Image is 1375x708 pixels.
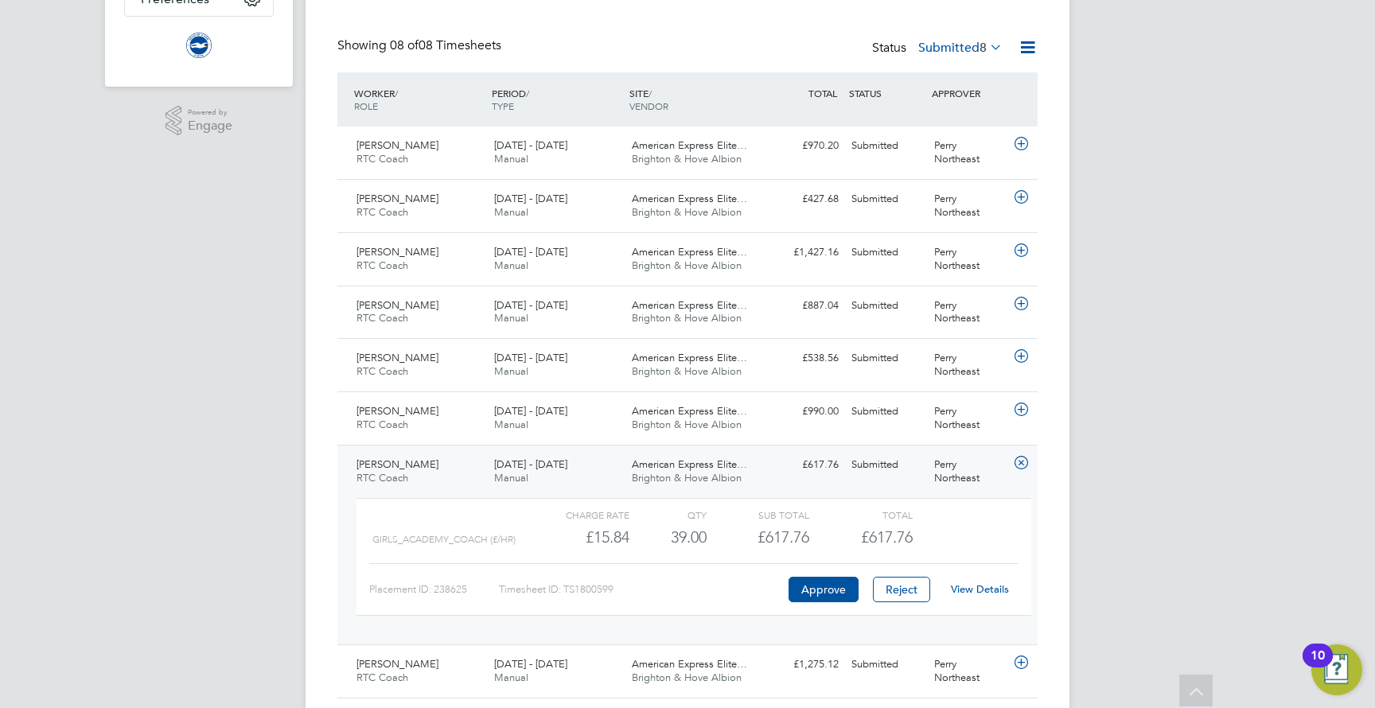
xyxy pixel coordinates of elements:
span: Brighton & Hove Albion [632,205,742,219]
span: Engage [188,119,232,133]
span: / [526,87,529,99]
div: £887.04 [762,293,845,319]
a: View Details [951,582,1009,596]
span: RTC Coach [356,311,408,325]
span: Manual [494,471,528,484]
span: 08 of [390,37,419,53]
div: WORKER [350,79,488,120]
span: Manual [494,311,528,325]
button: Open Resource Center, 10 new notifications [1311,644,1362,695]
span: [PERSON_NAME] [356,138,438,152]
span: Brighton & Hove Albion [632,311,742,325]
span: / [649,87,652,99]
span: RTC Coach [356,418,408,431]
span: TOTAL [808,87,837,99]
span: RTC Coach [356,364,408,378]
span: TYPE [492,99,514,112]
img: brightonandhovealbion-logo-retina.png [186,33,212,58]
span: [PERSON_NAME] [356,192,438,205]
span: [DATE] - [DATE] [494,657,567,671]
span: Manual [494,152,528,165]
span: RTC Coach [356,471,408,484]
span: American Express Elite… [632,457,747,471]
span: [PERSON_NAME] [356,457,438,471]
div: £427.68 [762,186,845,212]
div: Perry Northeast [928,399,1011,438]
span: RTC Coach [356,152,408,165]
span: VENDOR [629,99,668,112]
div: 10 [1311,655,1325,676]
span: Powered by [188,106,232,119]
a: Go to home page [124,33,274,58]
div: Submitted [845,452,928,478]
div: Perry Northeast [928,186,1011,226]
span: [DATE] - [DATE] [494,351,567,364]
div: Placement ID: 238625 [369,577,499,602]
span: Brighton & Hove Albion [632,471,742,484]
span: Brighton & Hove Albion [632,259,742,272]
div: £970.20 [762,133,845,159]
div: STATUS [845,79,928,107]
span: RTC Coach [356,671,408,684]
span: ROLE [354,99,378,112]
div: Showing [337,37,504,54]
span: Brighton & Hove Albion [632,671,742,684]
span: [DATE] - [DATE] [494,298,567,312]
span: Brighton & Hove Albion [632,152,742,165]
span: RTC Coach [356,205,408,219]
span: / [395,87,398,99]
span: American Express Elite… [632,192,747,205]
div: £617.76 [762,452,845,478]
span: American Express Elite… [632,657,747,671]
div: 39.00 [629,524,707,550]
span: Brighton & Hove Albion [632,364,742,378]
div: Total [809,505,912,524]
span: £617.76 [861,527,913,547]
span: Manual [494,418,528,431]
span: [DATE] - [DATE] [494,192,567,205]
div: Perry Northeast [928,345,1011,385]
span: Girls_Academy_Coach (£/HR) [372,534,516,545]
div: PERIOD [488,79,625,120]
a: Powered byEngage [166,106,233,136]
div: Submitted [845,239,928,266]
div: Perry Northeast [928,652,1011,691]
span: [DATE] - [DATE] [494,457,567,471]
span: [DATE] - [DATE] [494,404,567,418]
div: Submitted [845,186,928,212]
span: Manual [494,259,528,272]
div: Timesheet ID: TS1800599 [499,577,785,602]
div: Submitted [845,345,928,372]
span: [PERSON_NAME] [356,351,438,364]
div: QTY [629,505,707,524]
div: £538.56 [762,345,845,372]
div: Submitted [845,293,928,319]
div: £1,275.12 [762,652,845,678]
span: Manual [494,364,528,378]
div: Submitted [845,652,928,678]
span: American Express Elite… [632,298,747,312]
div: Status [872,37,1006,60]
span: Manual [494,205,528,219]
span: [PERSON_NAME] [356,657,438,671]
div: APPROVER [928,79,1011,107]
span: American Express Elite… [632,245,747,259]
span: [DATE] - [DATE] [494,245,567,259]
div: Charge rate [527,505,629,524]
div: Perry Northeast [928,239,1011,279]
div: Perry Northeast [928,293,1011,333]
span: [PERSON_NAME] [356,404,438,418]
span: [DATE] - [DATE] [494,138,567,152]
span: Brighton & Hove Albion [632,418,742,431]
div: Sub Total [707,505,809,524]
div: £15.84 [527,524,629,550]
span: [PERSON_NAME] [356,245,438,259]
span: Manual [494,671,528,684]
div: SITE [625,79,763,120]
div: Submitted [845,399,928,425]
span: 8 [980,40,987,56]
span: American Express Elite… [632,404,747,418]
label: Submitted [918,40,1003,56]
span: 08 Timesheets [390,37,501,53]
button: Reject [873,577,930,602]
